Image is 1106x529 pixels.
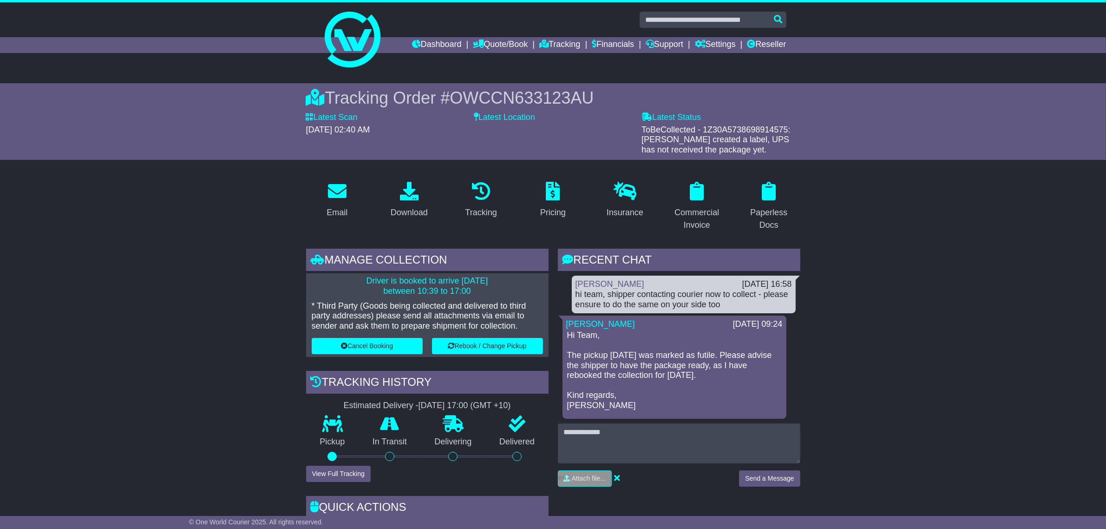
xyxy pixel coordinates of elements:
[189,518,323,526] span: © One World Courier 2025. All rights reserved.
[359,437,421,447] p: In Transit
[306,496,549,521] div: Quick Actions
[306,249,549,274] div: Manage collection
[306,437,359,447] p: Pickup
[641,125,790,154] span: ToBeCollected - 1Z30A5738698914575: [PERSON_NAME] created a label, UPS has not received the packa...
[391,206,428,219] div: Download
[306,112,358,123] label: Latest Scan
[432,338,543,354] button: Rebook / Change Pickup
[485,437,549,447] p: Delivered
[607,206,643,219] div: Insurance
[646,37,683,53] a: Support
[733,319,783,330] div: [DATE] 09:24
[450,88,594,107] span: OWCCN633123AU
[459,179,503,222] a: Tracking
[738,179,800,235] a: Paperless Docs
[744,206,794,231] div: Paperless Docs
[321,179,353,222] a: Email
[306,125,370,134] span: [DATE] 02:40 AM
[412,37,462,53] a: Dashboard
[641,112,701,123] label: Latest Status
[465,206,497,219] div: Tracking
[306,466,371,482] button: View Full Tracking
[558,249,800,274] div: RECENT CHAT
[592,37,634,53] a: Financials
[312,276,543,296] p: Driver is booked to arrive [DATE] between 10:39 to 17:00
[601,179,649,222] a: Insurance
[576,279,644,289] a: [PERSON_NAME]
[306,371,549,396] div: Tracking history
[419,401,511,411] div: [DATE] 17:00 (GMT +10)
[421,437,486,447] p: Delivering
[306,88,800,108] div: Tracking Order #
[534,179,572,222] a: Pricing
[566,319,635,329] a: [PERSON_NAME]
[742,279,792,290] div: [DATE] 16:58
[474,112,535,123] label: Latest Location
[540,206,566,219] div: Pricing
[672,206,722,231] div: Commercial Invoice
[385,179,434,222] a: Download
[739,470,800,487] button: Send a Message
[473,37,528,53] a: Quote/Book
[695,37,736,53] a: Settings
[539,37,580,53] a: Tracking
[576,290,792,310] div: hi team, shipper contacting courier now to collect - please ensure to do the same on your side too
[666,179,728,235] a: Commercial Invoice
[312,338,423,354] button: Cancel Booking
[306,401,549,411] div: Estimated Delivery -
[312,301,543,331] p: * Third Party (Goods being collected and delivered to third party addresses) please send all atta...
[327,206,347,219] div: Email
[747,37,786,53] a: Reseller
[567,331,782,411] p: Hi Team, The pickup [DATE] was marked as futile. Please advise the shipper to have the package re...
